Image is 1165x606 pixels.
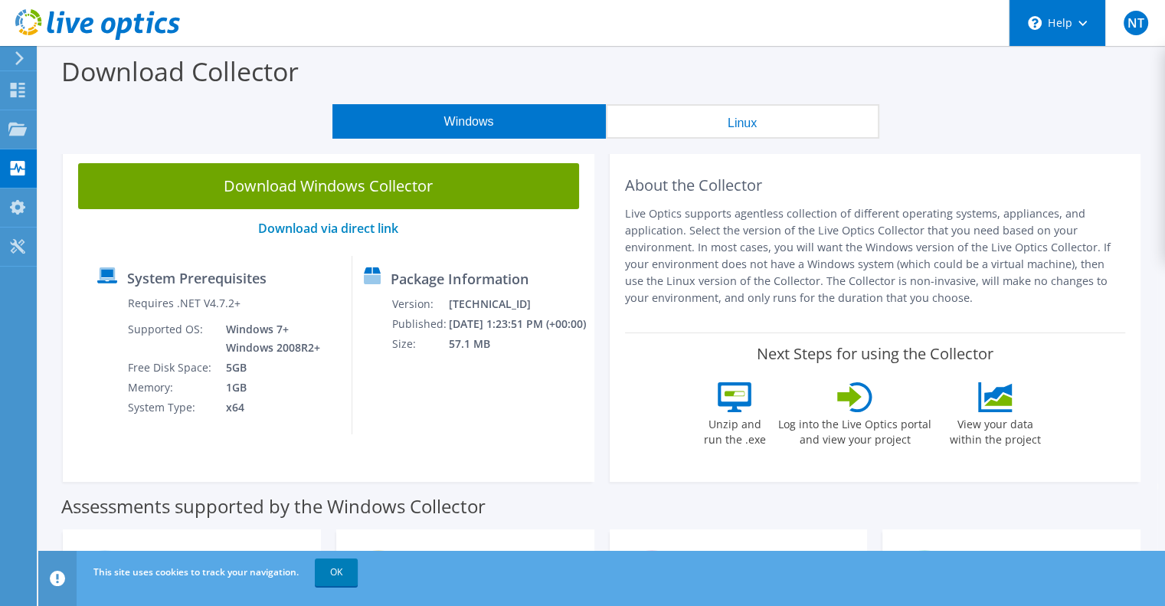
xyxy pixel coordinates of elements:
[391,314,447,334] td: Published:
[699,412,770,447] label: Unzip and run the .exe
[127,398,214,418] td: System Type:
[606,104,879,139] button: Linux
[332,104,606,139] button: Windows
[214,378,323,398] td: 1GB
[757,345,993,363] label: Next Steps for using the Collector
[448,294,587,314] td: [TECHNICAL_ID]
[127,358,214,378] td: Free Disk Space:
[128,296,241,311] label: Requires .NET V4.7.2+
[625,176,1126,195] h2: About the Collector
[127,270,267,286] label: System Prerequisites
[940,412,1050,447] label: View your data within the project
[777,412,932,447] label: Log into the Live Optics portal and view your project
[625,205,1126,306] p: Live Optics supports agentless collection of different operating systems, appliances, and applica...
[1124,11,1148,35] span: NT
[214,319,323,358] td: Windows 7+ Windows 2008R2+
[315,559,358,586] a: OK
[391,271,528,287] label: Package Information
[1028,16,1042,30] svg: \n
[214,358,323,378] td: 5GB
[93,565,299,578] span: This site uses cookies to track your navigation.
[258,220,398,237] a: Download via direct link
[391,294,447,314] td: Version:
[127,319,214,358] td: Supported OS:
[448,314,587,334] td: [DATE] 1:23:51 PM (+00:00)
[61,54,299,89] label: Download Collector
[61,499,486,514] label: Assessments supported by the Windows Collector
[127,378,214,398] td: Memory:
[78,163,579,209] a: Download Windows Collector
[391,334,447,354] td: Size:
[448,334,587,354] td: 57.1 MB
[214,398,323,418] td: x64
